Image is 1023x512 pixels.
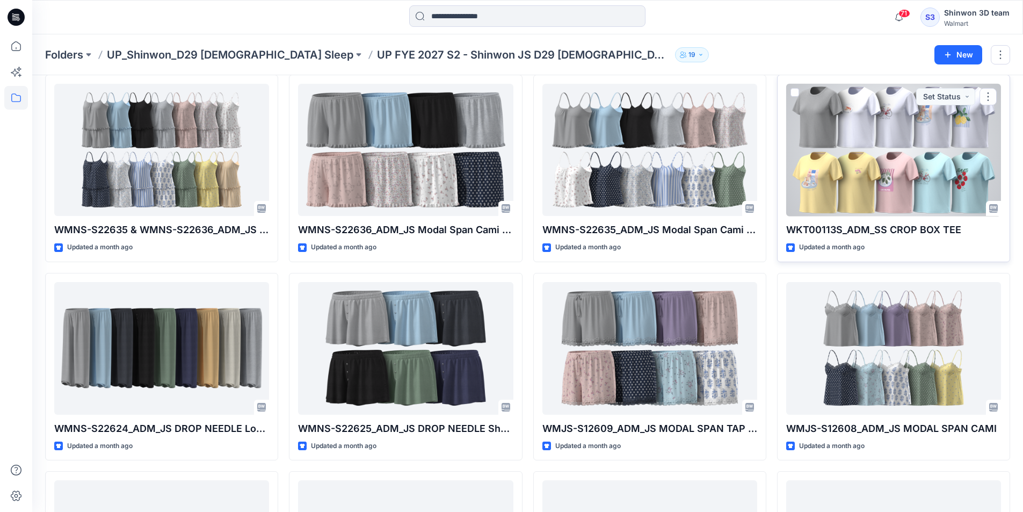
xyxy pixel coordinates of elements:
[542,421,757,436] p: WMJS-S12609_ADM_JS MODAL SPAN TAP SHORTS
[786,84,1001,217] a: WKT00113S_ADM_SS CROP BOX TEE
[54,421,269,436] p: WMNS-S22624_ADM_JS DROP NEEDLE Long Pants
[298,84,513,217] a: WMNS-S22636_ADM_JS Modal Span Cami Tap Set (Short)
[898,9,910,18] span: 71
[944,6,1010,19] div: Shinwon 3D team
[920,8,940,27] div: S3
[107,47,353,62] a: UP_Shinwon_D29 [DEMOGRAPHIC_DATA] Sleep
[542,84,757,217] a: WMNS-S22635_ADM_JS Modal Span Cami Tap Set (Cami)
[311,441,376,452] p: Updated a month ago
[54,84,269,217] a: WMNS-S22635 & WMNS-S22636_ADM_JS Modal Span Cami Tap Set
[67,441,133,452] p: Updated a month ago
[54,282,269,415] a: WMNS-S22624_ADM_JS DROP NEEDLE Long Pants
[555,242,621,253] p: Updated a month ago
[555,441,621,452] p: Updated a month ago
[799,242,865,253] p: Updated a month ago
[311,242,376,253] p: Updated a month ago
[54,222,269,237] p: WMNS-S22635 & WMNS-S22636_ADM_JS Modal Span Cami Tap Set
[542,222,757,237] p: WMNS-S22635_ADM_JS Modal Span Cami Tap Set (Cami)
[45,47,83,62] a: Folders
[786,222,1001,237] p: WKT00113S_ADM_SS CROP BOX TEE
[786,282,1001,415] a: WMJS-S12608_ADM_JS MODAL SPAN CAMI
[377,47,671,62] p: UP FYE 2027 S2 - Shinwon JS D29 [DEMOGRAPHIC_DATA] Sleepwear
[298,282,513,415] a: WMNS-S22625_ADM_JS DROP NEEDLE Shorts
[934,45,982,64] button: New
[542,282,757,415] a: WMJS-S12609_ADM_JS MODAL SPAN TAP SHORTS
[688,49,695,61] p: 19
[298,421,513,436] p: WMNS-S22625_ADM_JS DROP NEEDLE Shorts
[298,222,513,237] p: WMNS-S22636_ADM_JS Modal Span Cami Tap Set (Short)
[67,242,133,253] p: Updated a month ago
[944,19,1010,27] div: Walmart
[786,421,1001,436] p: WMJS-S12608_ADM_JS MODAL SPAN CAMI
[799,441,865,452] p: Updated a month ago
[675,47,709,62] button: 19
